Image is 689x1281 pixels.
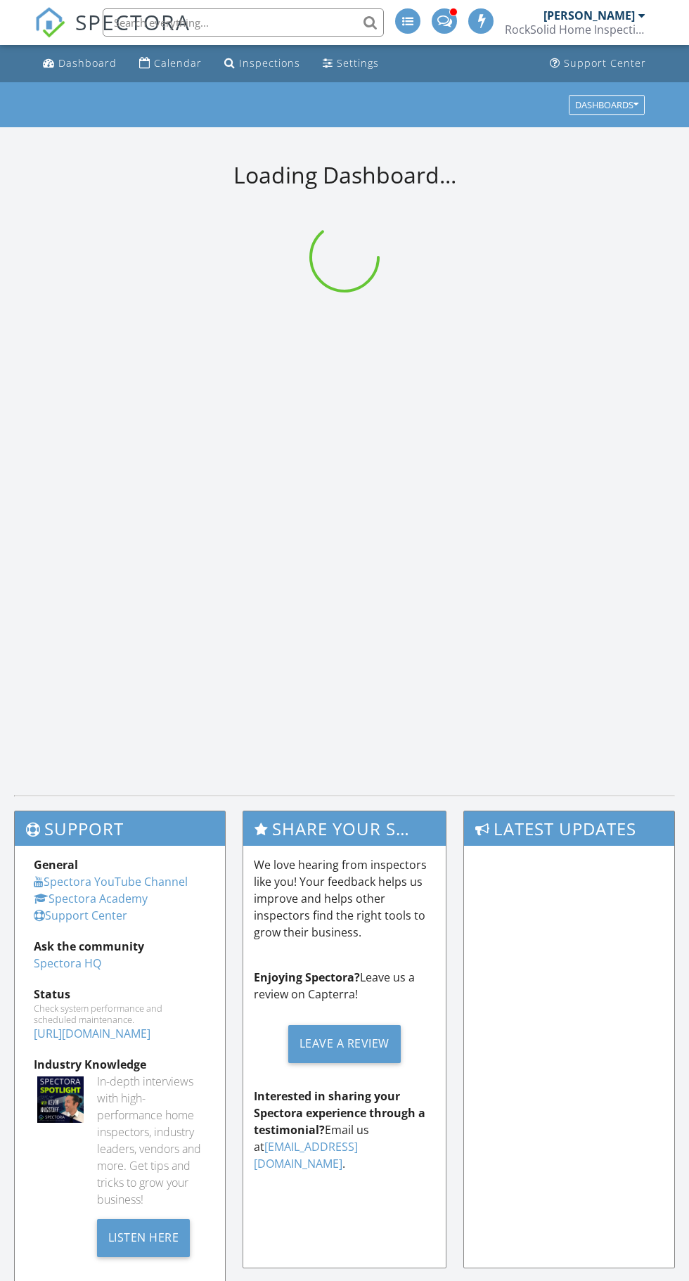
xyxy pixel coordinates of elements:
[34,908,127,923] a: Support Center
[564,56,646,70] div: Support Center
[103,8,384,37] input: Search everything...
[37,1076,84,1123] img: Spectoraspolightmain
[337,56,379,70] div: Settings
[134,51,207,77] a: Calendar
[34,857,78,873] strong: General
[543,8,635,22] div: [PERSON_NAME]
[254,1088,434,1172] p: Email us at .
[505,22,645,37] div: RockSolid Home Inspections
[34,1026,150,1041] a: [URL][DOMAIN_NAME]
[34,1003,206,1025] div: Check system performance and scheduled maintenance.
[254,969,434,1003] p: Leave us a review on Capterra!
[15,811,225,846] h3: Support
[34,1056,206,1073] div: Industry Knowledge
[58,56,117,70] div: Dashboard
[34,938,206,955] div: Ask the community
[34,986,206,1003] div: Status
[464,811,674,846] h3: Latest Updates
[34,7,65,38] img: The Best Home Inspection Software - Spectora
[254,1139,358,1171] a: [EMAIL_ADDRESS][DOMAIN_NAME]
[569,95,645,115] button: Dashboards
[288,1025,401,1063] div: Leave a Review
[254,1088,425,1138] strong: Interested in sharing your Spectora experience through a testimonial?
[154,56,202,70] div: Calendar
[97,1219,191,1257] div: Listen Here
[575,100,638,110] div: Dashboards
[239,56,300,70] div: Inspections
[254,1014,434,1074] a: Leave a Review
[219,51,306,77] a: Inspections
[317,51,385,77] a: Settings
[75,7,191,37] span: SPECTORA
[34,874,188,889] a: Spectora YouTube Channel
[34,955,101,971] a: Spectora HQ
[34,19,191,49] a: SPECTORA
[243,811,445,846] h3: Share Your Spectora Experience
[34,891,148,906] a: Spectora Academy
[254,970,360,985] strong: Enjoying Spectora?
[97,1073,207,1208] div: In-depth interviews with high-performance home inspectors, industry leaders, vendors and more. Ge...
[254,856,434,941] p: We love hearing from inspectors like you! Your feedback helps us improve and helps other inspecto...
[37,51,122,77] a: Dashboard
[97,1229,191,1244] a: Listen Here
[544,51,652,77] a: Support Center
